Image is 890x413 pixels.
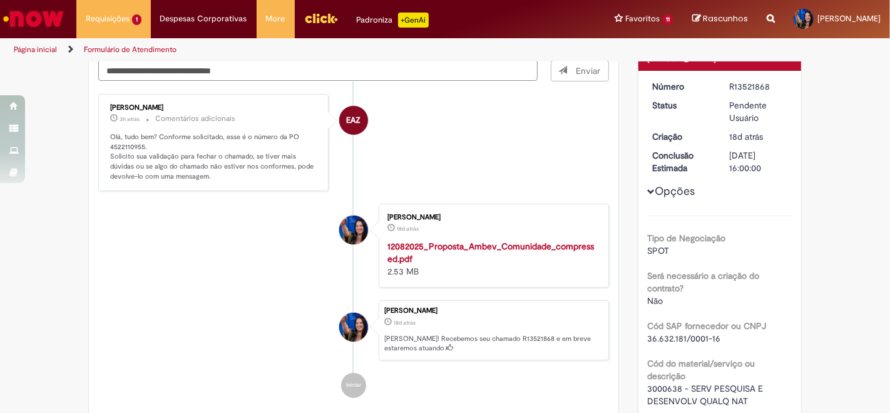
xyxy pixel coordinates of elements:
[397,225,419,233] time: 11/09/2025 12:02:14
[648,333,721,344] span: 36.632.181/0001-16
[643,80,720,93] dt: Número
[648,358,755,382] b: Cód do material/serviço ou descrição
[357,13,429,28] div: Padroniza
[397,225,419,233] span: 18d atrás
[817,13,881,24] span: [PERSON_NAME]
[643,130,720,143] dt: Criação
[729,80,787,93] div: R13521868
[339,216,368,244] div: Vanessa Pires De Moraes Nadruz
[110,104,319,112] div: [PERSON_NAME]
[648,245,670,256] span: SPOT
[648,295,663,306] span: Não
[703,13,748,24] span: Rascunhos
[1,6,66,31] img: ServiceNow
[387,241,594,264] a: 12082025_Proposta_Ambev_Comunidade_compressed.pdf
[86,13,130,25] span: Requisições
[648,320,767,332] b: Cód SAP fornecedor ou CNPJ
[662,14,673,25] span: 11
[643,149,720,174] dt: Conclusão Estimada
[729,131,763,142] span: 18d atrás
[729,130,787,143] div: 11/09/2025 12:25:51
[648,233,726,244] b: Tipo de Negociação
[643,99,720,112] dt: Status
[398,13,429,28] p: +GenAi
[387,214,596,221] div: [PERSON_NAME]
[160,13,247,25] span: Despesas Corporativas
[729,131,763,142] time: 11/09/2025 12:25:51
[729,99,787,124] div: Pendente Usuário
[339,106,368,135] div: Enzo Abud Zapparoli
[692,13,748,25] a: Rascunhos
[729,149,787,174] div: [DATE] 16:00:00
[98,81,609,410] ul: Histórico de tíquete
[648,383,766,407] span: 3000638 - SERV PESQUISA E DESENVOLV QUALQ NAT
[120,115,140,123] span: 3h atrás
[14,44,57,55] a: Página inicial
[84,44,176,55] a: Formulário de Atendimento
[304,9,338,28] img: click_logo_yellow_360x200.png
[155,113,235,124] small: Comentários adicionais
[98,300,609,360] li: Vanessa Pires De Moraes Nadruz
[339,313,368,342] div: Vanessa Pires De Moraes Nadruz
[9,38,584,61] ul: Trilhas de página
[98,60,538,81] textarea: Digite sua mensagem aqui...
[387,240,596,278] div: 2.53 MB
[384,307,602,315] div: [PERSON_NAME]
[625,13,660,25] span: Favoritos
[648,270,760,294] b: Será necessário a criação do contrato?
[394,319,416,327] time: 11/09/2025 12:25:51
[110,132,319,182] p: Olá, tudo bem? Conforme solicitado, esse é o número da PO 4522110955. Solicito sua validação para...
[346,105,361,135] span: EAZ
[132,14,141,25] span: 1
[384,334,602,353] p: [PERSON_NAME]! Recebemos seu chamado R13521868 e em breve estaremos atuando.
[394,319,416,327] span: 18d atrás
[266,13,285,25] span: More
[120,115,140,123] time: 29/09/2025 09:01:45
